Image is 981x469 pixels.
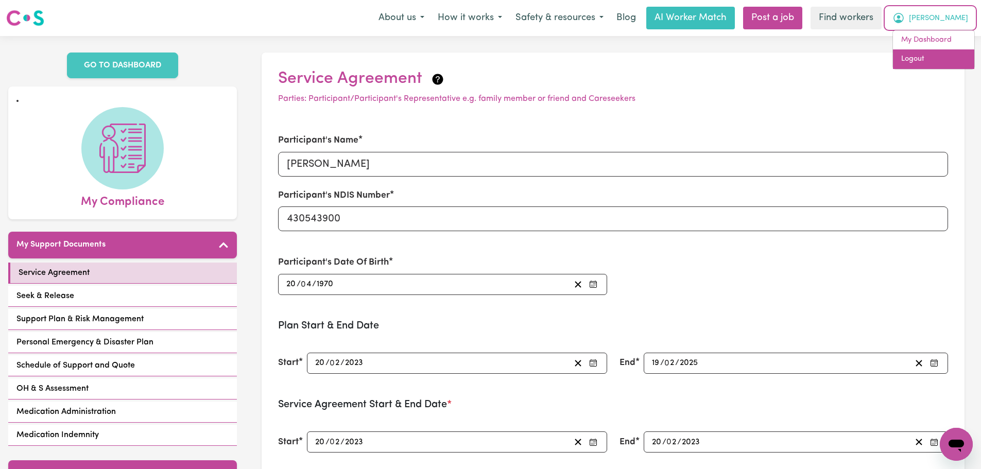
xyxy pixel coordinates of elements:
a: Seek & Release [8,286,237,307]
label: Participant's Date Of Birth [278,256,389,269]
a: GO TO DASHBOARD [67,53,178,78]
label: End [619,436,635,449]
label: Participant's Name [278,134,358,147]
span: Support Plan & Risk Management [16,313,144,325]
input: -- [665,356,675,370]
span: 0 [664,359,669,367]
input: -- [302,277,313,291]
div: My Account [892,30,975,70]
span: My Compliance [81,189,164,211]
label: End [619,356,635,370]
span: 0 [301,280,306,288]
span: / [662,438,666,447]
input: -- [651,435,662,449]
span: / [340,358,345,368]
span: 0 [330,438,335,446]
input: ---- [345,435,364,449]
span: / [340,438,345,447]
span: / [312,280,316,289]
h3: Plan Start & End Date [278,320,948,332]
span: 0 [666,438,672,446]
a: Logout [893,49,974,69]
a: Personal Emergency & Disaster Plan [8,332,237,353]
a: Service Agreement [8,263,237,284]
a: Medication Indemnity [8,425,237,446]
span: / [660,358,664,368]
span: Schedule of Support and Quote [16,359,135,372]
span: Medication Administration [16,406,116,418]
a: Find workers [811,7,882,29]
button: How it works [431,7,509,29]
a: Schedule of Support and Quote [8,355,237,376]
input: ---- [679,356,699,370]
iframe: Button to launch messaging window [940,428,973,461]
h2: Service Agreement [278,69,948,89]
input: -- [315,435,325,449]
a: My Dashboard [893,30,974,50]
input: -- [331,356,341,370]
a: OH & S Assessment [8,378,237,399]
a: My Compliance [16,107,229,211]
span: Personal Emergency & Disaster Plan [16,336,153,349]
a: Support Plan & Risk Management [8,309,237,330]
span: 0 [330,359,335,367]
label: Start [278,356,299,370]
a: AI Worker Match [646,7,735,29]
input: ---- [681,435,701,449]
button: My Support Documents [8,232,237,258]
a: Medication Administration [8,402,237,423]
span: / [297,280,301,289]
label: Participant's NDIS Number [278,189,390,202]
input: -- [286,277,297,291]
h5: My Support Documents [16,240,106,250]
span: Medication Indemnity [16,429,99,441]
input: ---- [345,356,364,370]
button: My Account [886,7,975,29]
span: / [325,358,330,368]
a: Blog [610,7,642,29]
img: Careseekers logo [6,9,44,27]
span: / [677,438,681,447]
span: [PERSON_NAME] [909,13,968,24]
a: Post a job [743,7,802,29]
input: -- [331,435,341,449]
input: ---- [316,277,334,291]
label: Start [278,436,299,449]
span: Seek & Release [16,290,74,302]
p: Parties: Participant/Participant's Representative e.g. family member or friend and Careseekers [278,93,948,105]
h3: Service Agreement Start & End Date [278,398,948,411]
span: Service Agreement [19,267,90,279]
span: / [675,358,679,368]
span: OH & S Assessment [16,383,89,395]
input: -- [315,356,325,370]
button: Safety & resources [509,7,610,29]
a: Careseekers logo [6,6,44,30]
input: -- [651,356,660,370]
span: / [325,438,330,447]
button: About us [372,7,431,29]
input: -- [667,435,677,449]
